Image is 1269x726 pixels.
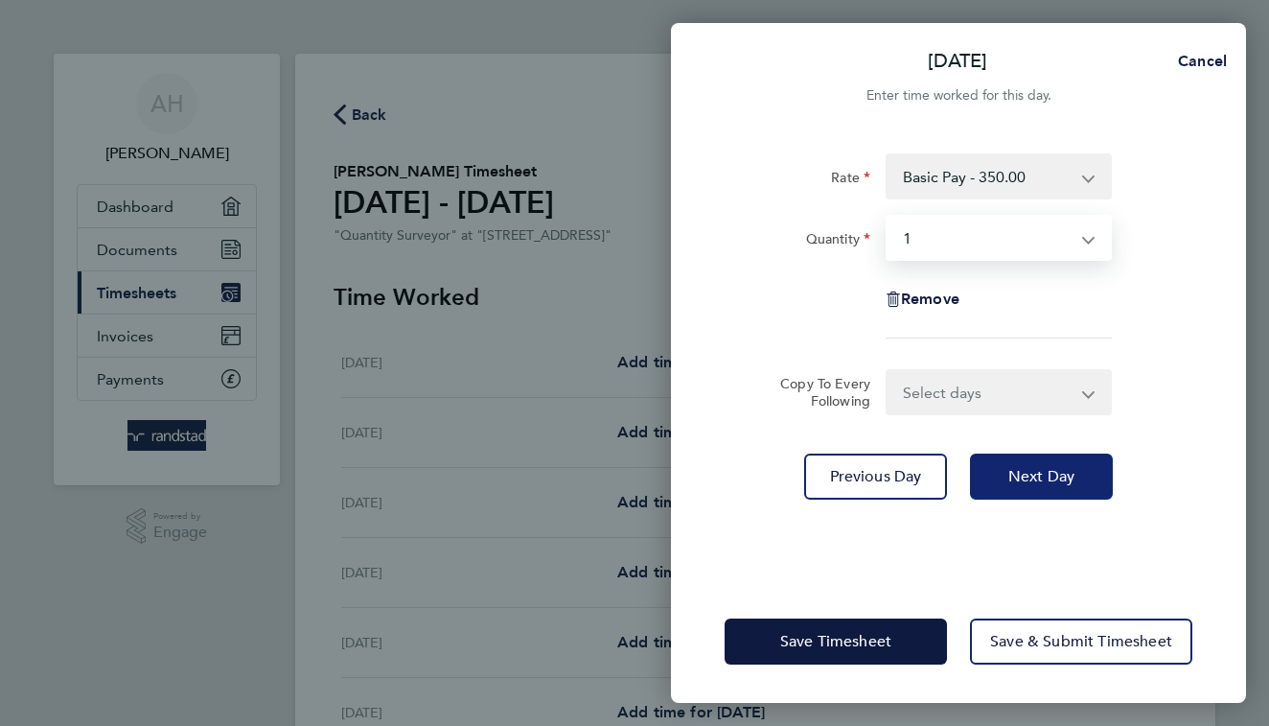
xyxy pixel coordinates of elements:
span: Next Day [1008,467,1074,486]
button: Cancel [1147,42,1246,81]
span: Previous Day [830,467,922,486]
label: Copy To Every Following [765,375,870,410]
span: Save Timesheet [780,632,891,651]
label: Rate [831,169,870,192]
button: Remove [886,292,959,307]
div: Enter time worked for this day. [671,84,1246,107]
button: Save & Submit Timesheet [970,619,1192,665]
label: Quantity [806,230,870,253]
span: Remove [901,290,959,308]
button: Save Timesheet [725,619,947,665]
span: Save & Submit Timesheet [990,632,1172,651]
p: [DATE] [928,48,987,75]
button: Previous Day [804,454,947,500]
button: Next Day [970,454,1113,500]
span: Cancel [1172,52,1227,70]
